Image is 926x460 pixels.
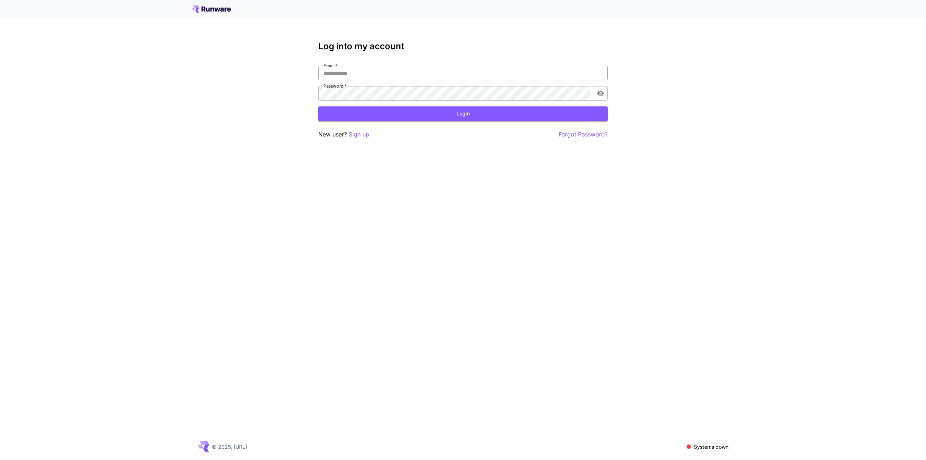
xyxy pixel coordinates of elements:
p: New user? [318,130,369,139]
label: Email [323,63,337,69]
label: Password [323,83,347,89]
p: Systems down [694,443,729,451]
button: Sign up [349,130,369,139]
p: © 2025, [URL] [212,443,247,451]
button: Login [318,106,608,121]
button: Forgot Password? [558,130,608,139]
h3: Log into my account [318,41,608,51]
button: toggle password visibility [594,87,607,100]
